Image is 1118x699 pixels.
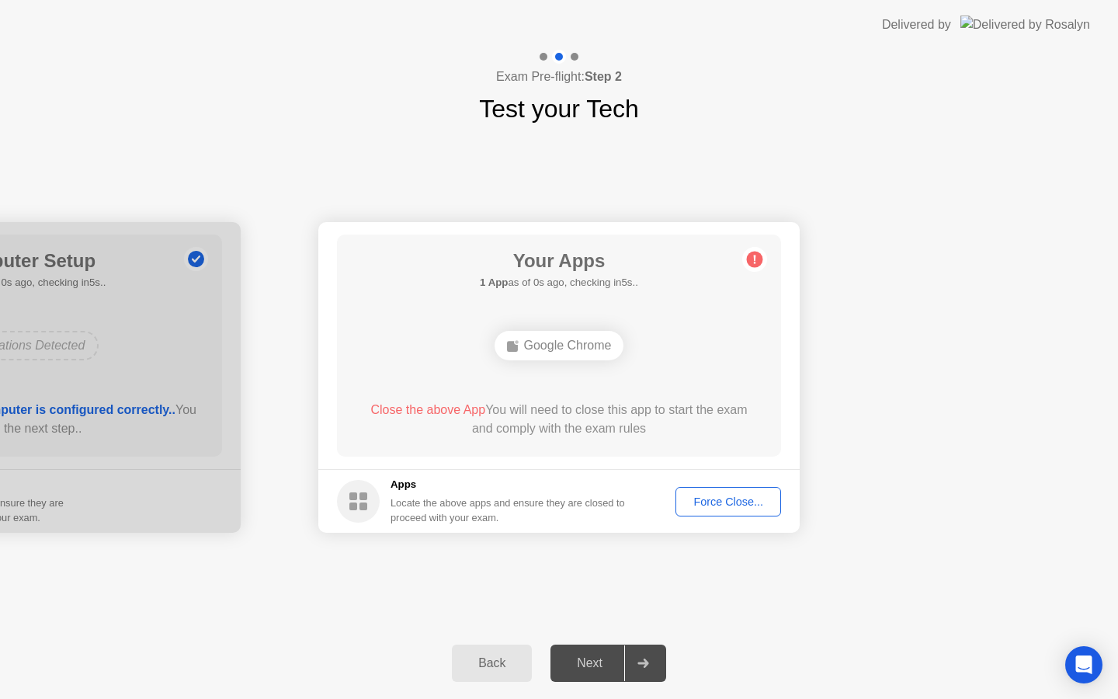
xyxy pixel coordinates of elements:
[681,496,776,508] div: Force Close...
[391,477,626,492] h5: Apps
[882,16,951,34] div: Delivered by
[550,645,666,682] button: Next
[495,331,624,360] div: Google Chrome
[480,275,638,290] h5: as of 0s ago, checking in5s..
[479,90,639,127] h1: Test your Tech
[675,487,781,516] button: Force Close...
[370,403,485,416] span: Close the above App
[457,656,527,670] div: Back
[1065,646,1102,683] div: Open Intercom Messenger
[555,656,624,670] div: Next
[391,496,626,525] div: Locate the above apps and ensure they are closed to proceed with your exam.
[480,247,638,275] h1: Your Apps
[496,68,622,86] h4: Exam Pre-flight:
[452,645,532,682] button: Back
[359,401,759,438] div: You will need to close this app to start the exam and comply with the exam rules
[585,70,622,83] b: Step 2
[960,16,1090,33] img: Delivered by Rosalyn
[480,276,508,288] b: 1 App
